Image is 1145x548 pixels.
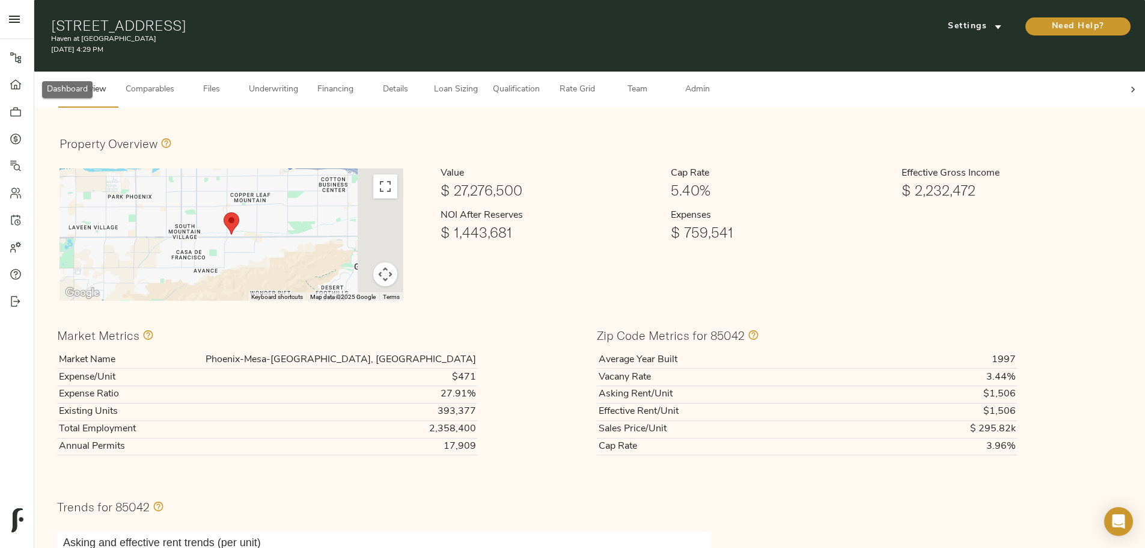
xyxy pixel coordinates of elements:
span: Admin [674,82,720,97]
td: 27.91% [152,386,477,403]
span: Financing [313,82,358,97]
p: [DATE] 4:29 PM [51,45,769,55]
h3: Property Overview [60,137,157,150]
span: Need Help? [1037,19,1119,34]
span: Settings [942,19,1008,34]
span: Loan Sizing [433,82,478,97]
th: Vacany Rate [597,369,862,386]
p: Haven at [GEOGRAPHIC_DATA] [51,34,769,45]
span: Underwriting [249,82,298,97]
span: Map data ©2025 Google [310,294,376,300]
th: Sales Price/Unit [597,420,862,438]
h6: Cap Rate [671,166,891,182]
h1: $ 759,541 [671,224,891,241]
td: $471 [152,369,477,386]
span: Qualification [493,82,540,97]
span: Details [373,82,418,97]
h3: Market Metrics [57,328,139,342]
th: Market Name [57,351,152,368]
th: Effective Rent/Unit [597,403,862,420]
h3: Zip Code Metrics for 85042 [597,328,745,342]
td: $1,506 [862,386,1018,403]
a: Open this area in Google Maps (opens a new window) [63,285,102,301]
button: Need Help? [1025,17,1131,35]
th: Expense Ratio [57,386,152,403]
td: 3.96% [862,438,1018,455]
h3: Trends for 85042 [57,500,150,514]
h6: Value [441,166,661,182]
span: Files [189,82,234,97]
span: Comparables [126,82,174,97]
h1: [STREET_ADDRESS] [51,17,769,34]
td: $1,506 [862,403,1018,420]
th: Existing Units [57,403,152,420]
svg: Values in this section only include information specific to the 85042 zip code [745,328,759,342]
td: 3.44% [862,369,1018,386]
td: 393,377 [152,403,477,420]
th: Annual Permits [57,438,152,455]
th: Asking Rent/Unit [597,386,862,403]
a: Terms (opens in new tab) [383,294,400,300]
h6: Effective Gross Income [902,166,1122,182]
span: Rate Grid [554,82,600,97]
th: Cap Rate [597,438,862,455]
button: Toggle fullscreen view [373,174,397,199]
h1: 5.40% [671,182,891,199]
td: 2,358,400 [152,420,477,438]
h1: $ 1,443,681 [441,224,661,241]
th: Total Employment [57,420,152,438]
button: Keyboard shortcuts [251,293,303,301]
img: logo [11,508,23,532]
td: Phoenix-Mesa-[GEOGRAPHIC_DATA], [GEOGRAPHIC_DATA] [152,351,477,368]
span: Team [614,82,660,97]
td: $ 295.82k [862,420,1018,438]
h6: NOI After Reserves [441,208,661,224]
h1: $ 2,232,472 [902,182,1122,199]
h1: $ 27,276,500 [441,182,661,199]
svg: Values in this section comprise all zip codes within the Phoenix-Mesa-Scottsdale, AZ market [139,328,154,342]
h6: Expenses [671,208,891,224]
div: Subject Propery [219,208,244,239]
div: Open Intercom Messenger [1104,507,1133,536]
td: 17,909 [152,438,477,455]
th: Average Year Built [597,351,862,368]
span: Overview [66,82,111,97]
button: Settings [930,17,1020,35]
button: Map camera controls [373,262,397,286]
img: Google [63,285,102,301]
td: 1997 [862,351,1018,368]
th: Expense/Unit [57,369,152,386]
